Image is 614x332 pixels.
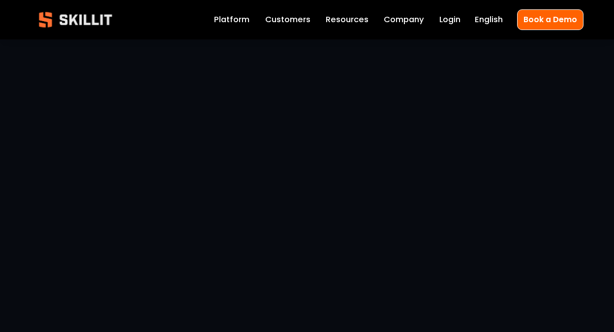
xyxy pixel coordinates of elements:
div: language picker [475,13,503,27]
a: Login [439,13,460,27]
a: Company [384,13,424,27]
a: Book a Demo [517,9,583,30]
span: English [475,14,503,26]
a: Customers [265,13,310,27]
a: folder dropdown [326,13,368,27]
a: Platform [214,13,249,27]
img: Skillit [31,5,120,34]
span: Resources [326,14,368,26]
